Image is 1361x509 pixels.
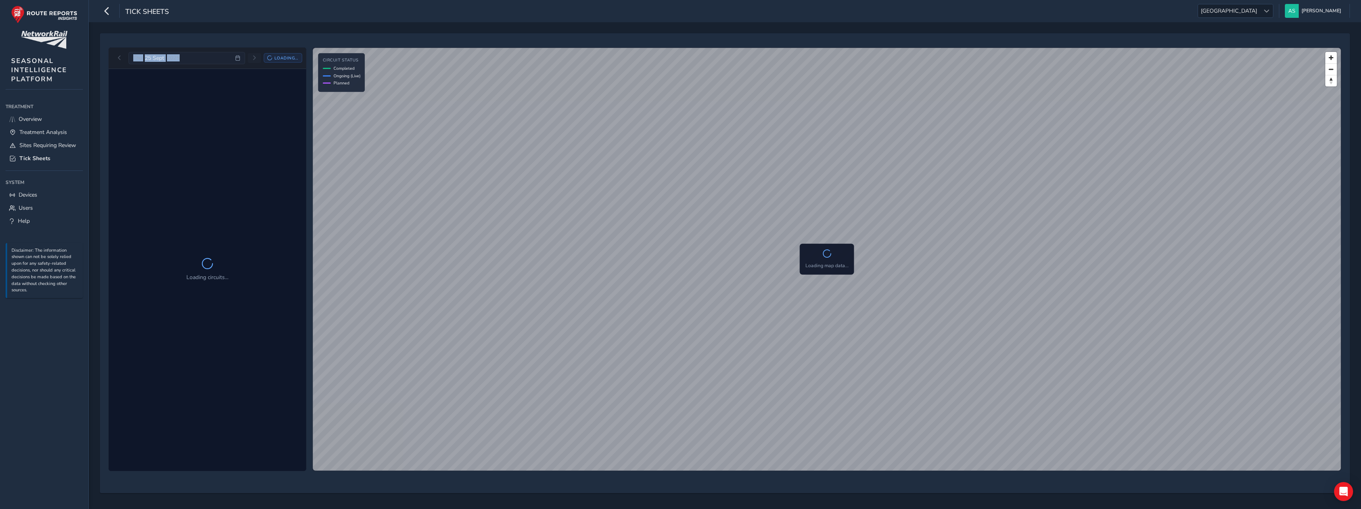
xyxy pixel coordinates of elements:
span: Devices [19,191,37,199]
a: Overview [6,113,83,126]
h4: Circuit Status [323,58,360,63]
span: Loading... [274,55,298,61]
span: SEASONAL INTELLIGENCE PLATFORM [11,56,67,84]
span: Ongoing (Live) [334,73,360,79]
img: rr logo [11,6,77,23]
span: Completed [334,65,355,71]
button: [PERSON_NAME] [1285,4,1344,18]
div: Treatment [6,101,83,113]
span: Tick Sheets [125,7,169,18]
span: [GEOGRAPHIC_DATA] [1198,4,1260,17]
span: [PERSON_NAME] [1302,4,1341,18]
p: Disclaimer: The information shown can not be solely relied upon for any safety-related decisions,... [12,247,79,294]
span: Planned [334,80,349,86]
a: Help [6,214,83,228]
p: Loading circuits... [186,273,228,281]
div: System [6,176,83,188]
div: Open Intercom Messenger [1334,482,1353,501]
span: Thu [133,54,142,61]
canvas: Map [313,48,1341,471]
p: Loading map data... [805,262,849,269]
a: Tick Sheets [6,152,83,165]
a: Devices [6,188,83,201]
span: Overview [19,115,42,123]
button: Zoom out [1325,63,1337,75]
span: Treatment Analysis [19,128,67,136]
img: diamond-layout [1285,4,1299,18]
span: Sites Requiring Review [19,142,76,149]
img: customer logo [21,31,67,49]
a: Users [6,201,83,214]
span: 25 Sept [145,54,164,62]
span: Users [19,204,33,212]
button: Reset bearing to north [1325,75,1337,86]
a: Sites Requiring Review [6,139,83,152]
span: Tick Sheets [19,155,50,162]
button: Zoom in [1325,52,1337,63]
span: 2025 [167,54,180,61]
span: Help [18,217,30,225]
a: Treatment Analysis [6,126,83,139]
